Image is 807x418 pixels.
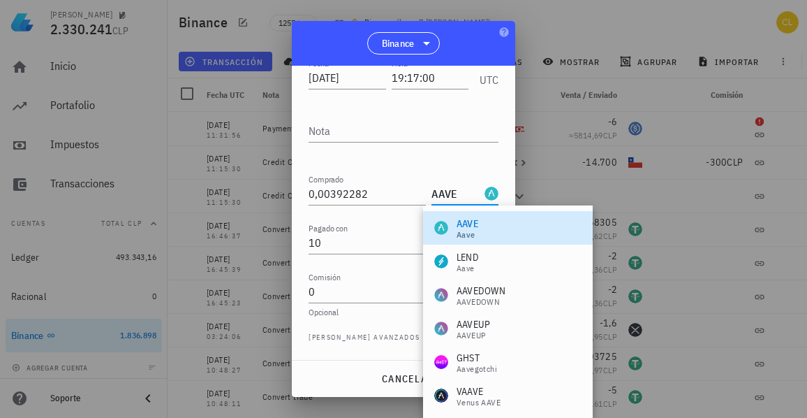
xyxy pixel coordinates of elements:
span: Binance [382,36,415,50]
div: AAVEUP [457,317,491,331]
div: AAVEUP-icon [434,322,448,336]
div: AAVE-icon [484,187,498,201]
div: AAVE [457,217,479,231]
div: AAVEUP [457,331,491,340]
input: Moneda [431,182,482,205]
div: UTC [474,58,498,93]
div: AAVEDOWN [457,284,505,298]
label: Comprado [309,174,343,185]
div: Aavegotchi [457,365,497,373]
div: LEND [457,250,479,264]
div: AAVEDOWN-icon [434,288,448,302]
label: Hora [392,58,408,69]
div: AAVEDOWN [457,298,505,306]
div: Aave [457,264,479,273]
div: Opcional [309,308,498,317]
span: cancelar [381,373,434,385]
button: cancelar [376,366,439,391]
div: VAAVE-icon [434,389,448,403]
div: Venus AAVE [457,398,501,407]
div: GHST [457,351,497,365]
label: Comisión [309,272,341,282]
label: Fecha [309,58,329,69]
div: GHST-icon [434,355,448,369]
span: [PERSON_NAME] avanzados [309,332,420,346]
div: Aave [457,231,479,239]
label: Pagado con [309,223,348,233]
div: LEND-icon [434,254,448,268]
div: AAVE-icon [434,221,448,235]
div: VAAVE [457,384,501,398]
